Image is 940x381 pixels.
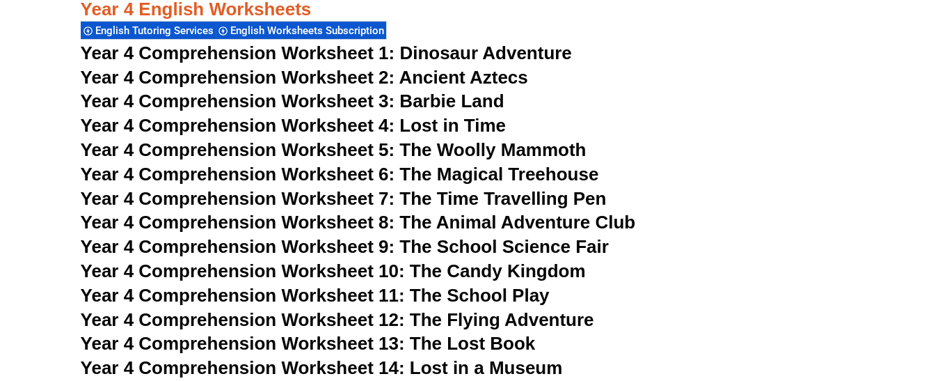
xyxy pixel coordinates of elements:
[81,333,536,354] a: Year 4 Comprehension Worksheet 13: The Lost Book
[81,42,395,63] span: Year 4 Comprehension Worksheet 1:
[81,139,587,160] a: Year 4 Comprehension Worksheet 5: The Woolly Mammoth
[81,212,636,233] a: Year 4 Comprehension Worksheet 8: The Animal Adventure Club
[81,164,599,185] a: Year 4 Comprehension Worksheet 6: The Magical Treehouse
[81,21,216,40] div: English Tutoring Services
[399,42,571,63] span: Dinosaur Adventure
[81,91,504,111] a: Year 4 Comprehension Worksheet 3: Barbie Land
[81,236,609,257] a: Year 4 Comprehension Worksheet 9: The School Science Fair
[81,309,594,330] a: Year 4 Comprehension Worksheet 12: The Flying Adventure
[216,21,386,40] div: English Worksheets Subscription
[81,261,586,281] a: Year 4 Comprehension Worksheet 10: The Candy Kingdom
[95,24,218,37] span: English Tutoring Services
[81,67,528,88] a: Year 4 Comprehension Worksheet 2: Ancient Aztecs
[81,115,506,136] a: Year 4 Comprehension Worksheet 4: Lost in Time
[230,24,388,37] span: English Worksheets Subscription
[81,188,607,209] a: Year 4 Comprehension Worksheet 7: The Time Travelling Pen
[708,224,940,381] iframe: Chat Widget
[81,42,572,63] a: Year 4 Comprehension Worksheet 1: Dinosaur Adventure
[81,357,563,378] a: Year 4 Comprehension Worksheet 14: Lost in a Museum
[81,285,550,306] a: Year 4 Comprehension Worksheet 11: The School Play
